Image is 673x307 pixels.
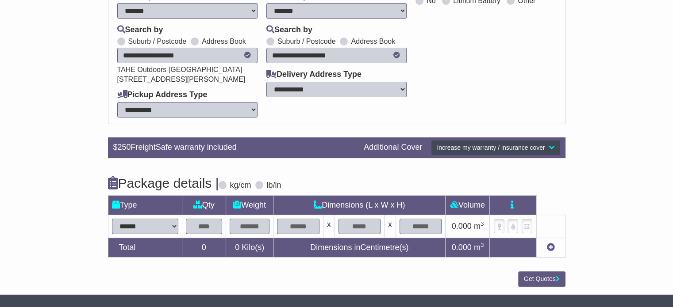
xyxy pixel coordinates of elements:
span: 0 [235,243,239,252]
td: Total [108,238,182,257]
label: Search by [117,25,163,35]
label: Pickup Address Type [117,90,208,100]
button: Increase my warranty / insurance cover [431,140,560,155]
span: m [474,222,484,231]
label: Suburb / Postcode [277,37,336,45]
label: Address Book [351,37,395,45]
a: Add new item [547,243,555,252]
td: x [323,215,335,238]
span: Increase my warranty / insurance cover [437,144,545,151]
span: 250 [118,143,131,152]
span: m [474,243,484,252]
td: 0 [182,238,226,257]
td: Type [108,195,182,215]
label: lb/in [266,181,281,190]
span: [STREET_ADDRESS][PERSON_NAME] [117,76,246,83]
button: Get Quotes [518,271,565,287]
h4: Package details | [108,176,219,190]
label: Search by [266,25,312,35]
div: $ FreightSafe warranty included [109,143,360,152]
label: Suburb / Postcode [128,37,187,45]
label: Address Book [202,37,246,45]
span: 0.000 [452,243,472,252]
td: Dimensions in Centimetre(s) [273,238,446,257]
td: Qty [182,195,226,215]
div: Additional Cover [359,143,427,152]
label: Delivery Address Type [266,70,361,80]
td: Weight [226,195,273,215]
span: TAHE Outdoors [GEOGRAPHIC_DATA] [117,66,242,73]
label: kg/cm [230,181,251,190]
td: Kilo(s) [226,238,273,257]
td: x [385,215,396,238]
td: Volume [446,195,490,215]
sup: 3 [481,242,484,248]
span: 0.000 [452,222,472,231]
td: Dimensions (L x W x H) [273,195,446,215]
sup: 3 [481,220,484,227]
